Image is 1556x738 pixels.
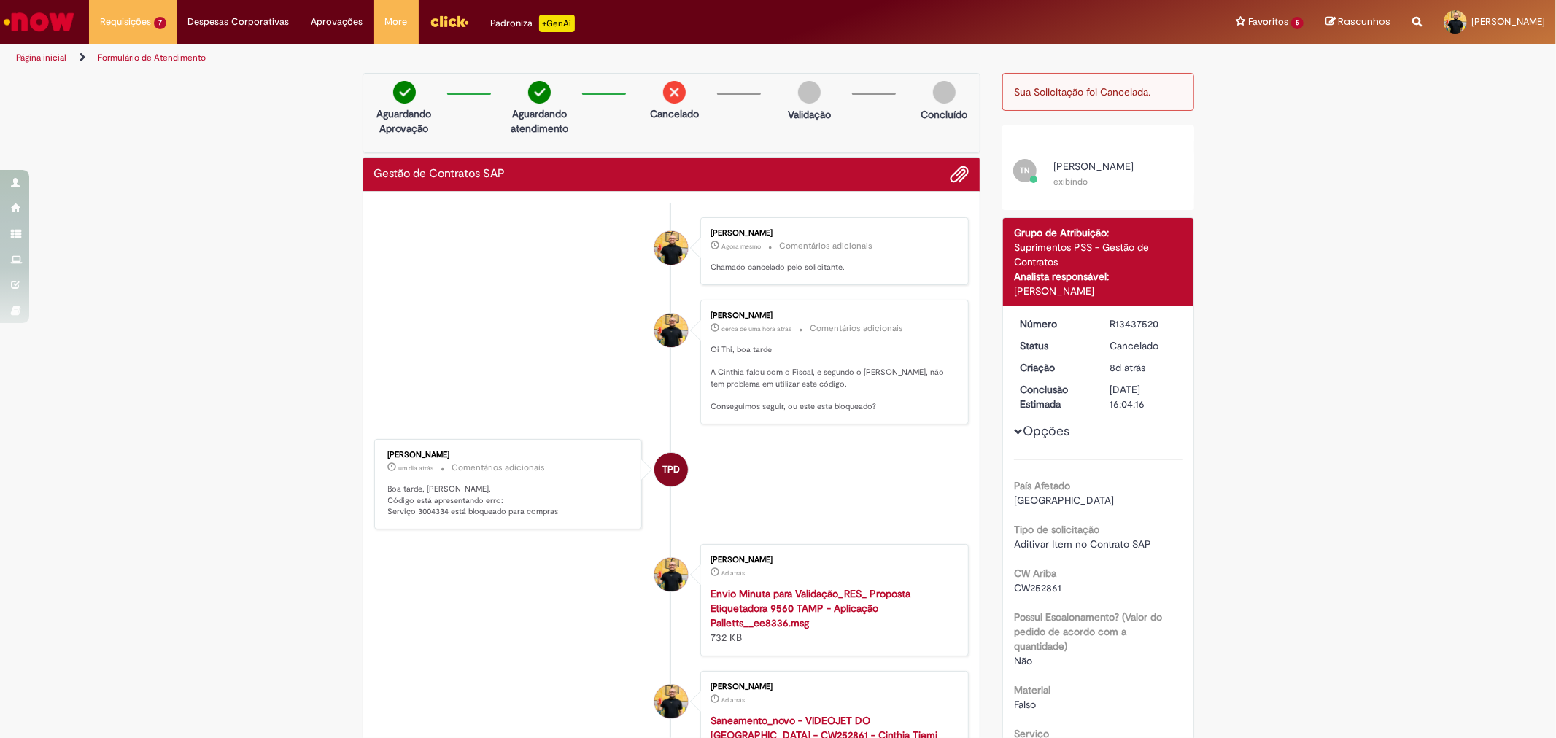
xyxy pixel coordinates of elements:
[810,322,903,335] small: Comentários adicionais
[662,452,680,487] span: TPD
[1009,360,1099,375] dt: Criação
[1,7,77,36] img: ServiceNow
[11,44,1026,71] ul: Trilhas de página
[1110,316,1177,331] div: R13437520
[1014,610,1162,653] b: Possui Escalonamento? (Valor do pedido de acordo com a quantidade)
[311,15,363,29] span: Aprovações
[100,15,151,29] span: Requisições
[721,242,761,251] time: 29/08/2025 16:38:48
[528,81,551,104] img: check-circle-green.png
[1014,581,1061,594] span: CW252861
[399,464,434,473] span: um dia atrás
[711,344,953,413] p: Oi Thi, boa tarde A Cinthia falou com o Fiscal, e segundo o [PERSON_NAME], não tem problema em ut...
[788,107,831,122] p: Validação
[933,81,956,104] img: img-circle-grey.png
[721,696,745,704] span: 8d atrás
[374,168,506,181] h2: Gestão de Contratos SAP Histórico de tíquete
[1110,360,1177,375] div: 21/08/2025 16:46:34
[388,483,631,518] p: Boa tarde, [PERSON_NAME]. Código está apresentando erro: Serviço 3004334 está bloqueado para compras
[711,683,953,691] div: [PERSON_NAME]
[1291,17,1304,29] span: 5
[721,696,745,704] time: 21/08/2025 16:46:22
[1009,338,1099,353] dt: Status
[1021,166,1030,175] span: TN
[721,325,791,333] span: cerca de uma hora atrás
[1014,240,1183,269] div: Suprimentos PSS - Gestão de Contratos
[654,558,688,591] div: Joao Da Costa Dias Junior
[188,15,290,29] span: Despesas Corporativas
[504,106,575,136] p: Aguardando atendimento
[1248,15,1288,29] span: Favoritos
[1471,15,1545,28] span: [PERSON_NAME]
[1014,494,1114,507] span: [GEOGRAPHIC_DATA]
[1014,269,1183,284] div: Analista responsável:
[1325,15,1390,29] a: Rascunhos
[711,311,953,320] div: [PERSON_NAME]
[1110,361,1145,374] span: 8d atrás
[1053,160,1134,173] span: [PERSON_NAME]
[16,52,66,63] a: Página inicial
[491,15,575,32] div: Padroniza
[393,81,416,104] img: check-circle-green.png
[1002,73,1194,111] div: Sua Solicitação foi Cancelada.
[711,229,953,238] div: [PERSON_NAME]
[1014,523,1099,536] b: Tipo de solicitação
[1110,382,1177,411] div: [DATE] 16:04:16
[711,556,953,564] div: [PERSON_NAME]
[388,451,631,459] div: [PERSON_NAME]
[1110,361,1145,374] time: 21/08/2025 16:46:34
[369,106,440,136] p: Aguardando Aprovação
[1014,567,1056,580] b: CW Ariba
[663,81,686,104] img: remove.png
[1009,382,1099,411] dt: Conclusão Estimada
[1014,537,1151,551] span: Aditivar Item no Contrato SAP
[654,453,688,486] div: undefined Online
[721,325,791,333] time: 29/08/2025 15:35:38
[1014,479,1070,492] b: País Afetado
[950,165,969,184] button: Adicionar anexos
[1014,225,1183,240] div: Grupo de Atribuição:
[1338,15,1390,28] span: Rascunhos
[399,464,434,473] time: 28/08/2025 13:17:59
[721,569,745,578] span: 8d atrás
[1009,316,1099,331] dt: Número
[711,587,910,629] a: Envio Minuta para Validação_RES_ Proposta Etiquetadora 9560 TAMP - Aplicação Palletts__ee8336.msg
[1014,698,1036,711] span: Falso
[711,586,953,645] div: 732 KB
[654,231,688,265] div: Joao Da Costa Dias Junior
[539,15,575,32] p: +GenAi
[654,314,688,347] div: Joao Da Costa Dias Junior
[721,242,761,251] span: Agora mesmo
[154,17,166,29] span: 7
[798,81,821,104] img: img-circle-grey.png
[654,685,688,718] div: Joao Da Costa Dias Junior
[1014,284,1183,298] div: [PERSON_NAME]
[452,462,546,474] small: Comentários adicionais
[98,52,206,63] a: Formulário de Atendimento
[921,107,967,122] p: Concluído
[721,569,745,578] time: 21/08/2025 16:46:22
[650,106,699,121] p: Cancelado
[711,262,953,273] p: Chamado cancelado pelo solicitante.
[430,10,469,32] img: click_logo_yellow_360x200.png
[1014,683,1050,696] b: Material
[779,240,872,252] small: Comentários adicionais
[385,15,408,29] span: More
[1110,338,1177,353] div: Cancelado
[1053,176,1088,187] small: exibindo
[1014,654,1032,667] span: Não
